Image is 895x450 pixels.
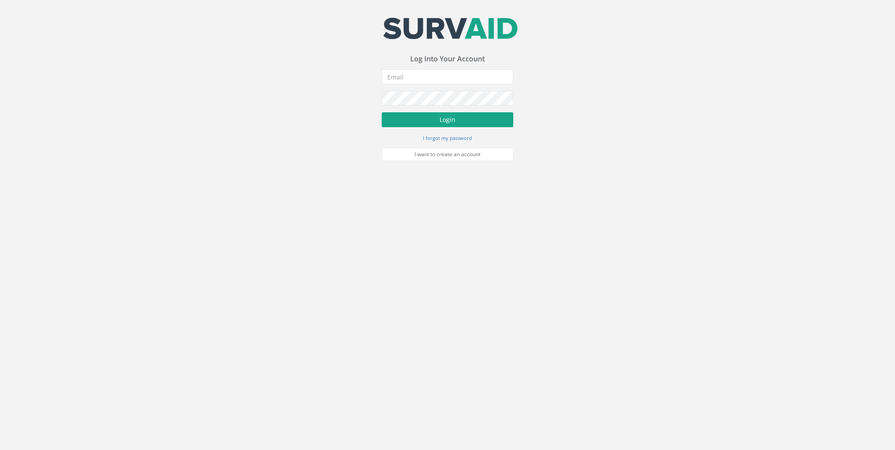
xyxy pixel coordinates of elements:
button: Login [382,112,513,127]
a: I want to create an account [382,148,513,161]
small: I forgot my password [423,135,472,141]
a: I forgot my password [423,134,472,142]
h3: Log Into Your Account [382,55,513,63]
input: Email [382,69,513,84]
